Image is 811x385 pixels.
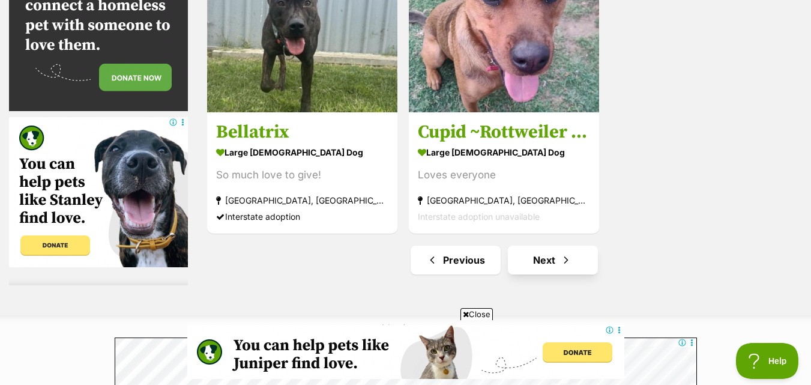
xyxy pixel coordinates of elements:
[411,246,501,274] a: Previous page
[216,121,388,144] h3: Bellatrix
[418,211,540,222] span: Interstate adoption unavailable
[9,117,188,267] iframe: Advertisement
[409,112,599,234] a: Cupid ~Rottweiler x Ridgeback, [DEMOGRAPHIC_DATA], girl large [DEMOGRAPHIC_DATA] Dog Loves everyo...
[418,121,590,144] h3: Cupid ~Rottweiler x Ridgeback, [DEMOGRAPHIC_DATA], girl
[216,192,388,208] strong: [GEOGRAPHIC_DATA], [GEOGRAPHIC_DATA]
[418,167,590,183] div: Loves everyone
[216,167,388,183] div: So much love to give!
[736,343,799,379] iframe: Help Scout Beacon - Open
[508,246,598,274] a: Next page
[207,112,397,234] a: Bellatrix large [DEMOGRAPHIC_DATA] Dog So much love to give! [GEOGRAPHIC_DATA], [GEOGRAPHIC_DATA]...
[460,308,493,320] span: Close
[187,325,624,379] iframe: Advertisement
[418,144,590,161] strong: large [DEMOGRAPHIC_DATA] Dog
[418,192,590,208] strong: [GEOGRAPHIC_DATA], [GEOGRAPHIC_DATA]
[216,208,388,225] div: Interstate adoption
[216,144,388,161] strong: large [DEMOGRAPHIC_DATA] Dog
[206,246,802,274] nav: Pagination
